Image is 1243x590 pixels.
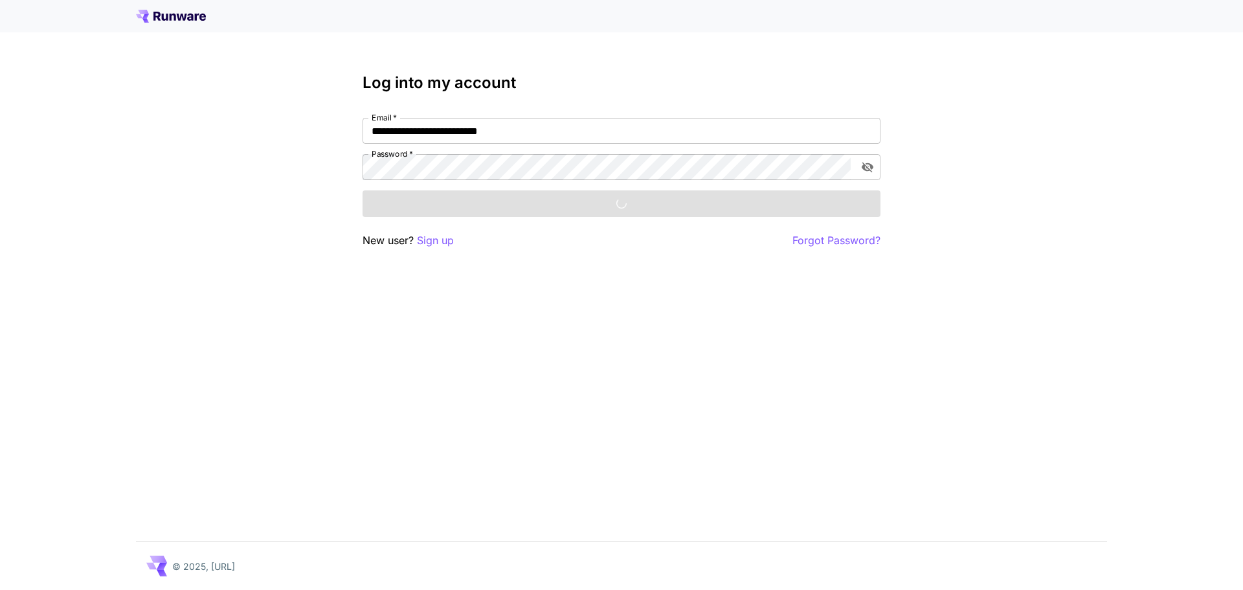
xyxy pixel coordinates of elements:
button: Forgot Password? [792,233,880,249]
label: Email [372,112,397,123]
p: New user? [363,233,454,249]
p: © 2025, [URL] [172,560,235,573]
h3: Log into my account [363,74,880,92]
button: Sign up [417,233,454,249]
button: toggle password visibility [856,155,879,179]
label: Password [372,148,413,159]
